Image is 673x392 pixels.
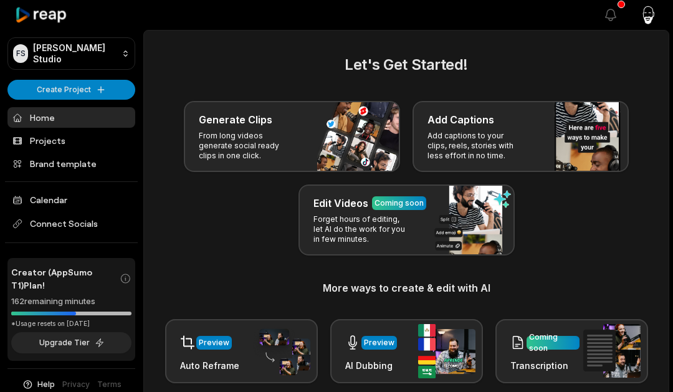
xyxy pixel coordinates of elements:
[37,379,55,390] span: Help
[7,80,135,100] button: Create Project
[199,131,295,161] p: From long videos generate social ready clips in one click.
[364,337,394,348] div: Preview
[7,213,135,235] span: Connect Socials
[13,44,28,63] div: FS
[529,332,577,354] div: Coming soon
[7,107,135,128] a: Home
[11,332,131,353] button: Upgrade Tier
[583,324,641,378] img: transcription.png
[22,379,55,390] button: Help
[427,112,494,127] h3: Add Captions
[253,327,310,376] img: auto_reframe.png
[345,359,397,372] h3: AI Dubbing
[11,295,131,308] div: 162 remaining minutes
[7,130,135,151] a: Projects
[11,265,120,292] span: Creator (AppSumo T1) Plan!
[199,112,272,127] h3: Generate Clips
[7,153,135,174] a: Brand template
[510,359,580,372] h3: Transcription
[427,131,524,161] p: Add captions to your clips, reels, stories with less effort in no time.
[7,189,135,210] a: Calendar
[97,379,122,390] a: Terms
[313,196,368,211] h3: Edit Videos
[159,54,654,76] h2: Let's Get Started!
[159,280,654,295] h3: More ways to create & edit with AI
[418,324,475,378] img: ai_dubbing.png
[375,198,424,209] div: Coming soon
[199,337,229,348] div: Preview
[180,359,239,372] h3: Auto Reframe
[11,319,131,328] div: *Usage resets on [DATE]
[313,214,410,244] p: Forget hours of editing, let AI do the work for you in few minutes.
[33,42,117,65] p: [PERSON_NAME] Studio
[62,379,90,390] a: Privacy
